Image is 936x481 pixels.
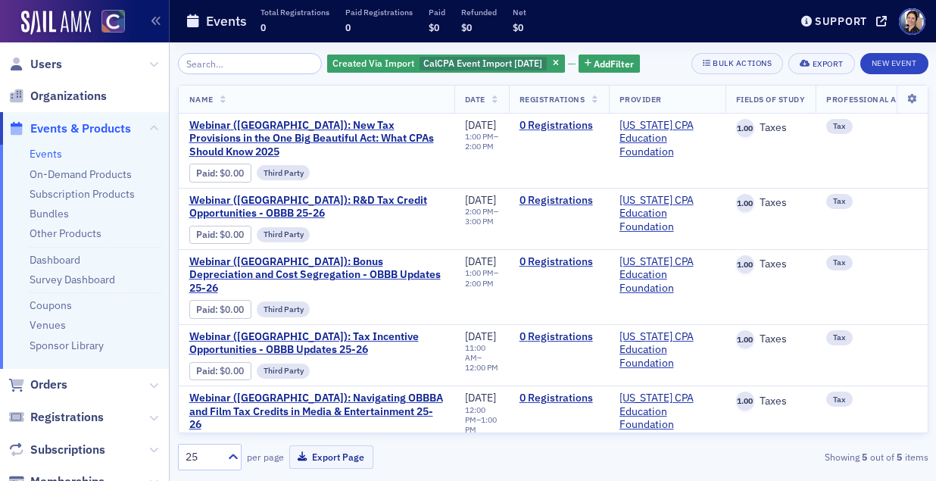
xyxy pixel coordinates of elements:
a: Paid [196,167,215,179]
div: Paid: 0 - $0 [189,300,251,318]
span: Taxes [754,395,787,408]
span: Date [465,94,485,105]
div: Tax [826,255,853,270]
a: 0 Registrations [519,119,598,133]
input: Search… [178,53,323,74]
span: Add Filter [594,57,634,70]
span: Registrations [519,94,585,105]
div: – [465,132,498,151]
span: CalCPA Event Import [DATE] [423,57,542,69]
span: Subscriptions [30,442,105,458]
div: CalCPA Event Import 8/7/25 [327,55,565,73]
div: Tax [826,330,853,345]
span: 0 [261,21,266,33]
a: Sponsor Library [30,339,104,352]
span: California CPA Education Foundation [619,392,715,432]
a: Events & Products [8,120,131,137]
a: Other Products [30,226,101,240]
a: Bundles [30,207,69,220]
button: AddFilter [579,55,641,73]
span: [DATE] [465,193,496,207]
div: Export [813,60,844,68]
a: Subscriptions [8,442,105,458]
a: [US_STATE] CPA Education Foundation [619,119,715,159]
span: California CPA Education Foundation [619,255,715,295]
div: Third Party [257,165,310,180]
a: 0 Registrations [519,392,598,405]
div: Tax [826,119,853,134]
span: $0 [461,21,472,33]
div: Paid: 0 - $0 [189,362,251,380]
a: [US_STATE] CPA Education Foundation [619,392,715,432]
label: per page [247,450,284,464]
div: Tax [826,392,853,407]
a: Webinar ([GEOGRAPHIC_DATA]): Navigating OBBBA and Film Tax Credits in Media & Entertainment 25-26 [189,392,444,432]
time: 11:00 AM [465,342,485,363]
span: Created Via Import [332,57,414,69]
span: 1.00 [736,392,755,411]
time: 3:00 PM [465,216,494,226]
div: Third Party [257,301,310,317]
a: Paid [196,304,215,315]
a: Paid [196,229,215,240]
h1: Events [206,12,247,30]
a: [US_STATE] CPA Education Foundation [619,330,715,370]
span: Events & Products [30,120,131,137]
div: Bulk Actions [713,59,772,67]
a: On-Demand Products [30,167,132,181]
div: – [465,405,498,435]
button: Export Page [289,445,373,469]
span: California CPA Education Foundation [619,119,715,159]
a: Users [8,56,62,73]
span: Taxes [754,258,787,271]
span: Webinar (CA): Navigating OBBBA and Film Tax Credits in Media & Entertainment 25-26 [189,392,444,432]
a: 0 Registrations [519,255,598,269]
span: Taxes [754,196,787,210]
a: Events [30,147,62,161]
span: Organizations [30,88,107,105]
a: Orders [8,376,67,393]
span: Taxes [754,121,787,135]
button: New Event [860,53,928,74]
div: Paid: 0 - $0 [189,226,251,244]
button: Export [788,53,854,74]
p: Total Registrations [261,7,329,17]
a: SailAMX [21,11,91,35]
div: 25 [186,449,219,465]
img: SailAMX [101,10,125,33]
div: Third Party [257,364,310,379]
span: [DATE] [465,391,496,404]
span: Webinar (CA): R&D Tax Credit Opportunities - OBBB 25-26 [189,194,444,220]
span: Orders [30,376,67,393]
p: Paid [429,7,445,17]
span: Profile [899,8,925,35]
time: 12:00 PM [465,362,498,373]
time: 1:00 PM [465,414,497,435]
span: California CPA Education Foundation [619,330,715,370]
span: [DATE] [465,118,496,132]
span: Webinar (CA): Tax Incentive Opportunities - OBBB Updates 25-26 [189,330,444,357]
span: Webinar (CA): New Tax Provisions in the One Big Beautiful Act: What CPAs Should Know 2025 [189,119,444,159]
div: Support [815,14,867,28]
span: : [196,229,220,240]
span: : [196,304,220,315]
strong: 5 [894,450,905,464]
span: [DATE] [465,330,496,343]
time: 12:00 PM [465,404,485,425]
time: 2:00 PM [465,278,494,289]
div: Paid: 0 - $0 [189,164,251,182]
a: New Event [860,55,928,69]
span: 1.00 [736,119,755,138]
span: $0 [429,21,439,33]
span: $0.00 [220,304,244,315]
span: $0.00 [220,167,244,179]
a: [US_STATE] CPA Education Foundation [619,194,715,234]
span: : [196,365,220,376]
div: – [465,268,498,288]
a: Venues [30,318,66,332]
a: Dashboard [30,253,80,267]
p: Paid Registrations [345,7,413,17]
span: 1.00 [736,194,755,213]
a: [US_STATE] CPA Education Foundation [619,255,715,295]
p: Net [513,7,526,17]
